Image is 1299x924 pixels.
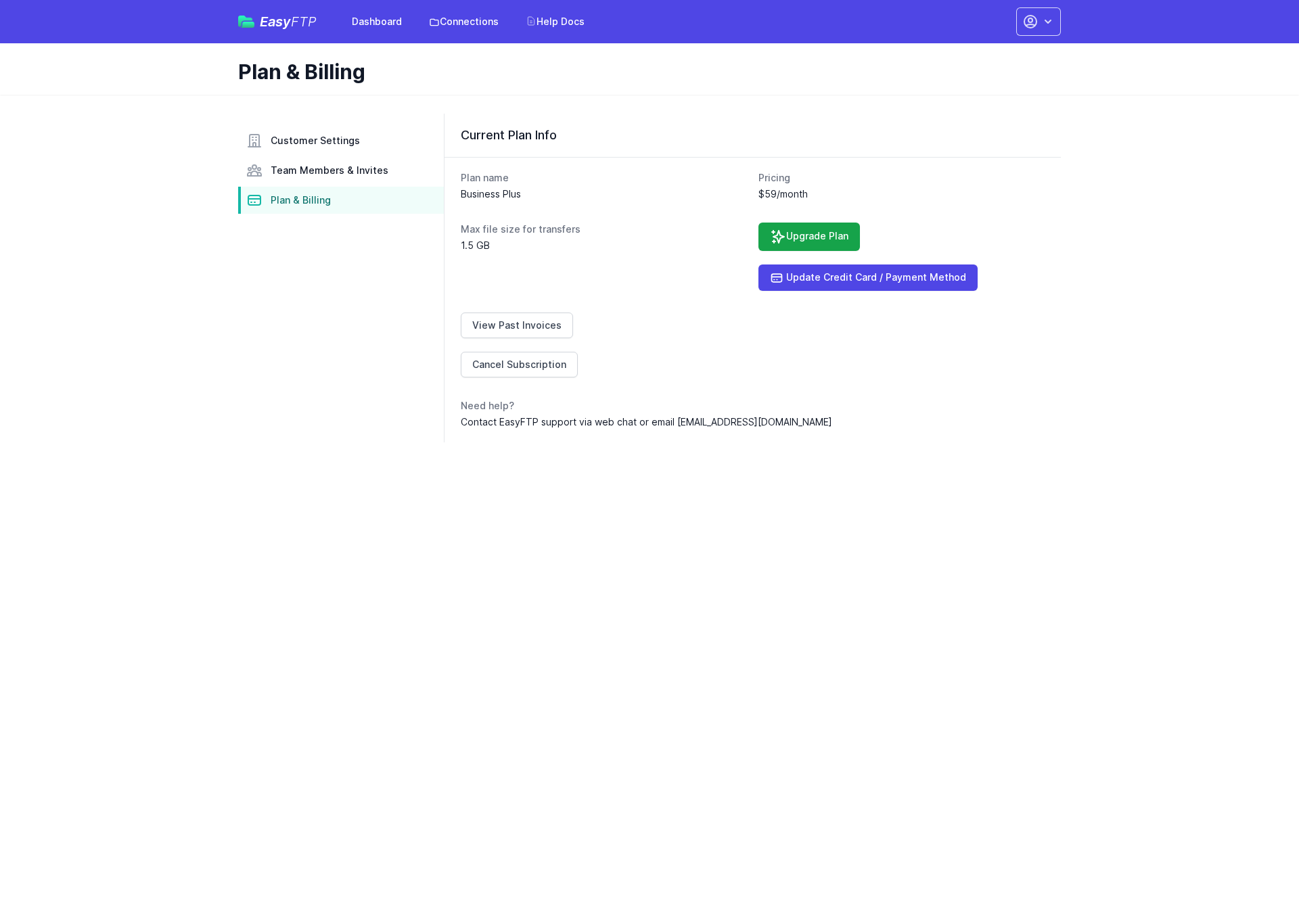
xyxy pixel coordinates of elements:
dd: Contact EasyFTP support via web chat or email [EMAIL_ADDRESS][DOMAIN_NAME] [461,415,1045,429]
span: Team Members & Invites [271,164,388,177]
a: Cancel Subscription [461,352,578,377]
a: Connections [421,9,507,34]
dd: Business Plus [461,187,748,201]
dd: 1.5 GB [461,239,748,252]
span: FTP [291,14,317,30]
a: Dashboard [344,9,410,34]
span: Plan & Billing [271,193,331,207]
dt: Need help? [461,399,1045,413]
dt: Pricing [758,171,1045,185]
span: Easy [260,15,317,28]
a: Team Members & Invites [238,157,444,184]
dt: Plan name [461,171,748,185]
h1: Plan & Billing [238,60,1050,84]
a: Plan & Billing [238,187,444,214]
dt: Max file size for transfers [461,223,748,236]
a: Help Docs [518,9,593,34]
img: easyftp_logo.png [238,16,254,28]
a: Upgrade Plan [758,223,860,251]
a: Update Credit Card / Payment Method [758,264,978,291]
h3: Current Plan Info [461,127,1045,143]
a: View Past Invoices [461,313,573,338]
a: Customer Settings [238,127,444,154]
dd: $59/month [758,187,1045,201]
span: Customer Settings [271,134,360,147]
a: EasyFTP [238,15,317,28]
